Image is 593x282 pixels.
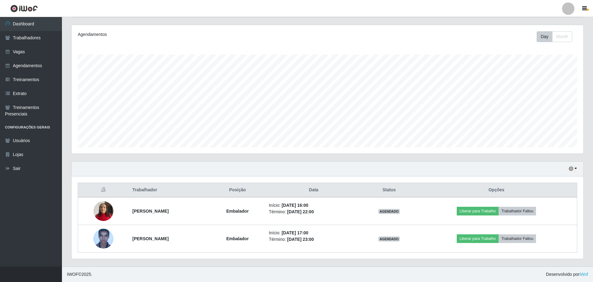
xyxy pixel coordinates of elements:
button: Trabalhador Faltou [499,234,536,243]
time: [DATE] 23:00 [287,237,314,242]
th: Posição [210,183,265,197]
th: Trabalhador [129,183,210,197]
th: Status [362,183,416,197]
span: IWOF [67,272,78,277]
div: Toolbar with button groups [537,31,577,42]
strong: [PERSON_NAME] [132,236,168,241]
span: Desenvolvido por [546,271,588,278]
a: iWof [579,272,588,277]
strong: [PERSON_NAME] [132,209,168,214]
img: CoreUI Logo [10,5,38,12]
time: [DATE] 16:00 [281,203,308,208]
button: Liberar para Trabalho [457,234,499,243]
span: © 2025 . [67,271,92,278]
strong: Embalador [226,209,249,214]
span: AGENDADO [378,209,400,214]
button: Liberar para Trabalho [457,207,499,215]
div: Agendamentos [78,31,281,38]
li: Término: [269,236,359,243]
time: [DATE] 17:00 [281,230,308,235]
img: 1673386012464.jpeg [94,226,113,252]
time: [DATE] 22:00 [287,209,314,214]
strong: Embalador [226,236,249,241]
div: First group [537,31,572,42]
li: Início: [269,230,359,236]
li: Término: [269,209,359,215]
button: Trabalhador Faltou [499,207,536,215]
img: 1737135977494.jpeg [94,198,113,224]
th: Data [265,183,362,197]
th: Opções [416,183,577,197]
button: Month [552,31,572,42]
button: Day [537,31,552,42]
li: Início: [269,202,359,209]
span: AGENDADO [378,236,400,241]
